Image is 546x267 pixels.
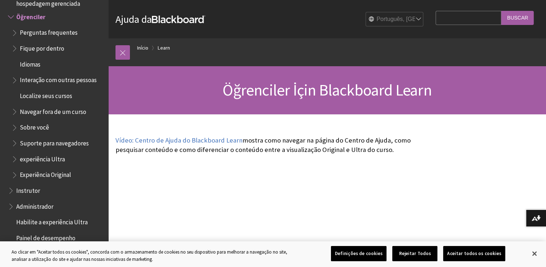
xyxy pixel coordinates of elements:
p: mostra como navegar na página do Centro de Ajuda, como pesquisar conteúdo e como diferenciar o co... [115,136,432,154]
button: Definições de cookies [331,246,387,261]
a: Início [137,43,148,52]
div: Ao clicar em "Aceitar todos os cookies", concorda com o armazenamento de cookies no seu dispositi... [12,249,300,263]
span: Sobre você [20,122,49,131]
span: Idiomas [20,58,40,68]
span: Instrutor [16,185,40,194]
a: Vídeo: Centro de Ajuda do Blackboard Learn [115,136,243,145]
span: Navegar fora de um curso [20,106,86,115]
span: Localize seus cursos [20,90,72,99]
span: Öğrenciler [16,11,45,21]
button: Aceitar todos os cookies [443,246,505,261]
span: Habilite a experiência Ultra [16,216,88,226]
span: Perguntas frequentes [20,27,78,37]
strong: Blackboard [152,16,205,23]
span: experiência Ultra [20,153,65,163]
span: Suporte para navegadores [20,137,89,147]
span: Interação com outras pessoas [20,74,97,84]
span: Experiência Original [20,169,71,179]
a: Ajuda daBlackboard [115,13,205,26]
input: Buscar [501,11,534,25]
a: Learn [158,43,170,52]
button: Fechar [527,246,542,262]
select: Site Language Selector [366,12,424,27]
span: Fique por dentro [20,42,64,52]
button: Rejeitar Todos [392,246,437,261]
span: Painel de desempenho [16,232,75,242]
span: Administrador [16,200,53,210]
span: Öğrenciler İçin Blackboard Learn [223,80,431,100]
